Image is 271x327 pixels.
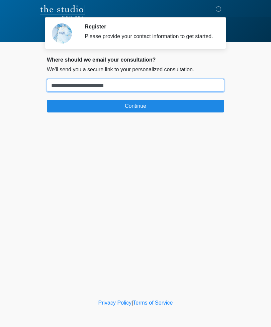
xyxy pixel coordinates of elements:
[52,23,72,44] img: Agent Avatar
[40,5,85,18] img: The Studio Med Spa Logo
[47,57,224,63] h2: Where should we email your consultation?
[47,66,224,74] p: We'll send you a secure link to your personalized consultation.
[85,32,214,40] div: Please provide your contact information to get started.
[98,300,132,306] a: Privacy Policy
[131,300,133,306] a: |
[85,23,214,30] h2: Register
[47,100,224,112] button: Continue
[133,300,173,306] a: Terms of Service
